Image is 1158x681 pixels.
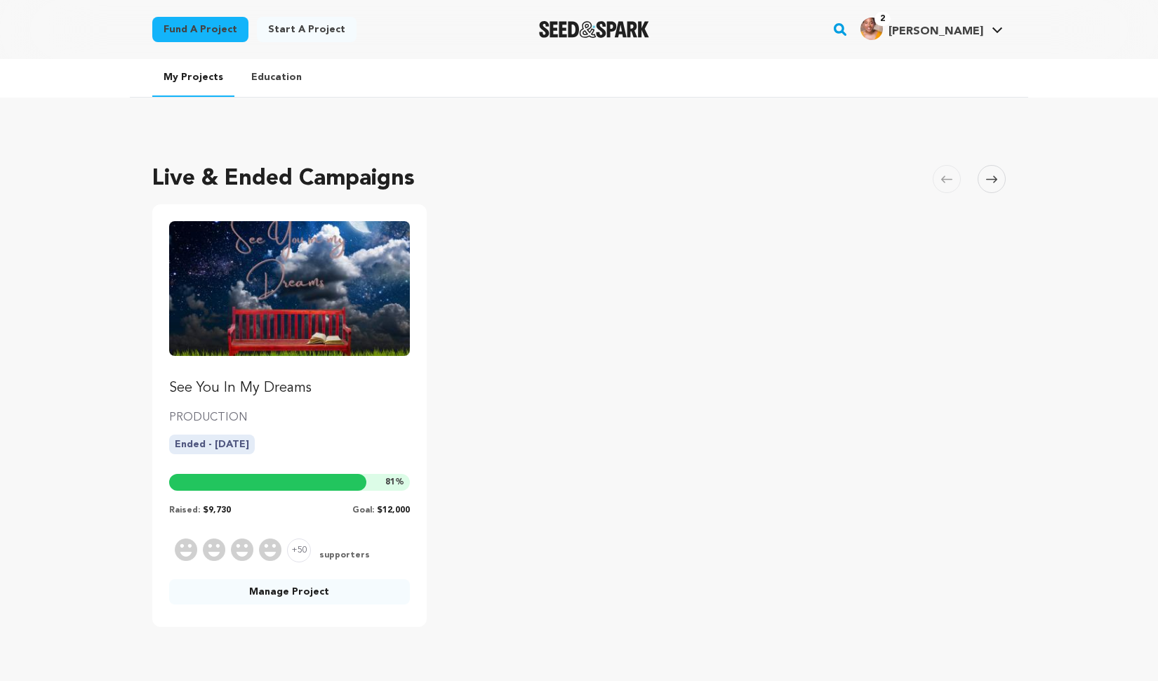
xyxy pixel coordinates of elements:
span: $12,000 [377,506,410,515]
img: Supporter Image [175,538,197,561]
a: Manage Project [169,579,410,604]
span: [PERSON_NAME] [889,26,983,37]
a: My Projects [152,59,234,97]
span: supporters [317,550,370,562]
a: Start a project [257,17,357,42]
p: Ended - [DATE] [169,435,255,454]
p: PRODUCTION [169,409,410,426]
img: Supporter Image [259,538,281,561]
a: Fund a project [152,17,248,42]
img: Supporter Image [203,538,225,561]
img: 073b082bd58a6297.jpg [860,18,883,40]
span: +50 [287,538,311,562]
span: $9,730 [203,506,231,515]
span: Goal: [352,506,374,515]
a: Education [240,59,313,95]
span: % [385,477,404,488]
div: Jessie R.'s Profile [860,18,983,40]
img: Supporter Image [231,538,253,561]
span: 2 [874,12,891,26]
a: Jessie R.'s Profile [858,15,1006,40]
span: 81 [385,478,395,487]
h2: Live & Ended Campaigns [152,162,415,196]
img: Seed&Spark Logo Dark Mode [539,21,649,38]
span: Jessie R.'s Profile [858,15,1006,44]
p: See You In My Dreams [169,378,410,398]
span: Raised: [169,506,200,515]
a: Fund See You In My Dreams [169,221,410,398]
a: Seed&Spark Homepage [539,21,649,38]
